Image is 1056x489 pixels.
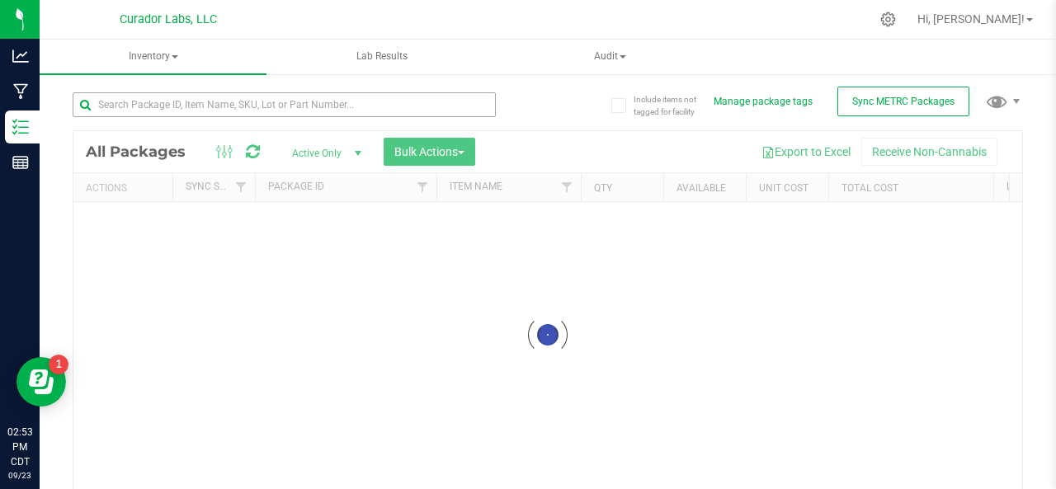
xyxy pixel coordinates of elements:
[268,40,495,74] a: Lab Results
[73,92,496,117] input: Search Package ID, Item Name, SKU, Lot or Part Number...
[497,40,723,73] span: Audit
[334,49,430,63] span: Lab Results
[7,469,32,482] p: 09/23
[837,87,969,116] button: Sync METRC Packages
[878,12,898,27] div: Manage settings
[634,93,716,118] span: Include items not tagged for facility
[12,119,29,135] inline-svg: Inventory
[12,83,29,100] inline-svg: Manufacturing
[120,12,217,26] span: Curador Labs, LLC
[852,96,955,107] span: Sync METRC Packages
[16,357,66,407] iframe: Resource center
[12,154,29,171] inline-svg: Reports
[12,48,29,64] inline-svg: Analytics
[714,95,813,109] button: Manage package tags
[7,425,32,469] p: 02:53 PM CDT
[497,40,724,74] a: Audit
[49,355,68,374] iframe: Resource center unread badge
[40,40,266,74] a: Inventory
[917,12,1025,26] span: Hi, [PERSON_NAME]!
